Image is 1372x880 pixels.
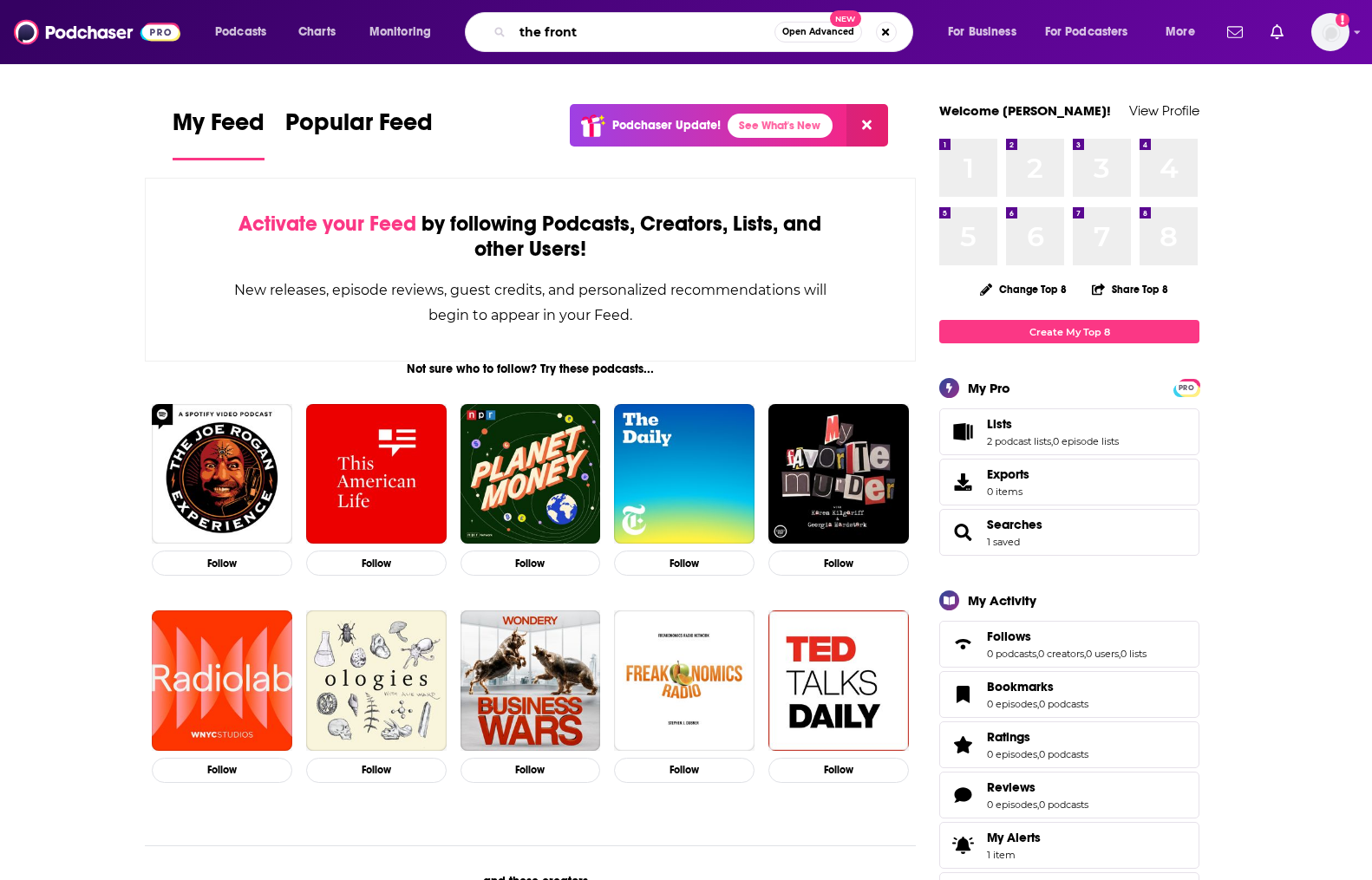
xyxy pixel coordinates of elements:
[1037,698,1039,710] span: ,
[987,629,1147,644] a: Follows
[14,16,180,49] img: Podchaser - Follow, Share and Rate Podcasts
[461,551,601,576] button: Follow
[306,404,447,544] img: This American Life
[939,671,1199,718] span: Bookmarks
[768,610,909,751] a: TED Talks Daily
[306,551,447,576] button: Follow
[987,416,1012,432] span: Lists
[1176,381,1197,394] a: PRO
[614,610,755,751] a: Freakonomics Radio
[152,610,292,751] img: Radiolab
[1053,435,1119,447] a: 0 episode lists
[987,779,1036,795] span: Reviews
[987,536,1020,548] a: 1 saved
[768,758,909,783] button: Follow
[970,278,1077,300] button: Change Top 8
[939,320,1199,343] a: Create My Top 8
[1091,272,1169,306] button: Share Top 8
[1045,20,1128,44] span: For Podcasters
[939,509,1199,556] span: Searches
[968,592,1036,609] div: My Activity
[782,28,854,36] span: Open Advanced
[232,277,828,328] div: New releases, episode reviews, guest credits, and personalized recommendations will begin to appe...
[238,211,416,237] span: Activate your Feed
[939,772,1199,818] span: Reviews
[614,404,755,544] img: The Daily
[145,362,916,376] div: Not sure who to follow? Try these podcasts...
[768,404,909,544] img: My Favorite Murder with Karen Kilgariff and Georgia Hardstark
[306,758,447,783] button: Follow
[987,830,1041,845] span: My Alerts
[936,18,1038,46] button: open menu
[939,102,1111,119] a: Welcome [PERSON_NAME]!
[1038,648,1084,660] a: 0 creators
[987,779,1088,795] a: Reviews
[1311,13,1349,51] span: Logged in as mresewehr
[987,748,1037,760] a: 0 episodes
[1311,13,1349,51] button: Show profile menu
[357,18,454,46] button: open menu
[1129,102,1199,119] a: View Profile
[1336,13,1349,27] svg: Add a profile image
[830,10,861,27] span: New
[232,212,828,262] div: by following Podcasts, Creators, Lists, and other Users!
[768,551,909,576] button: Follow
[945,783,980,807] a: Reviews
[1039,748,1088,760] a: 0 podcasts
[1036,648,1038,660] span: ,
[728,114,833,138] a: See What's New
[774,22,862,42] button: Open AdvancedNew
[939,621,1199,668] span: Follows
[203,18,289,46] button: open menu
[987,517,1042,532] span: Searches
[1051,435,1053,447] span: ,
[945,733,980,757] a: Ratings
[987,679,1088,694] a: Bookmarks
[152,404,292,544] img: The Joe Rogan Experience
[285,108,433,147] span: Popular Feed
[1034,18,1153,46] button: open menu
[968,380,1010,396] div: My Pro
[481,12,930,52] div: Search podcasts, credits, & more...
[1176,381,1197,394] span: PRO
[1166,20,1195,44] span: More
[1039,698,1088,710] a: 0 podcasts
[1084,648,1086,660] span: ,
[939,459,1199,505] a: Exports
[306,610,447,751] img: Ologies with Alie Ward
[987,729,1030,745] span: Ratings
[987,648,1036,660] a: 0 podcasts
[945,520,980,544] a: Searches
[1086,648,1119,660] a: 0 users
[152,551,292,576] button: Follow
[461,610,601,751] img: Business Wars
[614,758,755,783] button: Follow
[945,682,980,707] a: Bookmarks
[987,416,1119,432] a: Lists
[987,799,1037,811] a: 0 episodes
[461,758,601,783] button: Follow
[369,20,431,44] span: Monitoring
[987,466,1029,482] span: Exports
[1037,799,1039,811] span: ,
[1037,748,1039,760] span: ,
[1153,18,1217,46] button: open menu
[1119,648,1120,660] span: ,
[1039,799,1088,811] a: 0 podcasts
[945,833,980,857] span: My Alerts
[987,729,1088,745] a: Ratings
[461,404,601,544] img: Planet Money
[612,118,721,133] p: Podchaser Update!
[1220,17,1250,47] a: Show notifications dropdown
[1311,13,1349,51] img: User Profile
[987,849,1041,861] span: 1 item
[285,108,433,160] a: Popular Feed
[173,108,265,147] span: My Feed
